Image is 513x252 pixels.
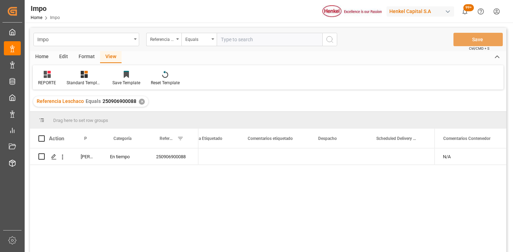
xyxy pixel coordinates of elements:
[113,136,131,141] span: Categoría
[387,6,454,17] div: Henkel Capital S.A
[453,33,503,46] button: Save
[151,80,180,86] div: Reset Template
[67,80,102,86] div: Standard Templates
[33,33,139,46] button: open menu
[387,5,457,18] button: Henkel Capital S.A
[181,33,217,46] button: open menu
[463,4,474,11] span: 99+
[322,5,382,18] img: Henkel%20logo.jpg_1689854090.jpg
[146,33,181,46] button: open menu
[376,136,418,141] span: Scheduled Delivery Date
[473,4,489,19] button: Help Center
[101,148,148,165] div: En tiempo
[31,3,60,14] div: Impo
[100,51,122,63] div: View
[72,148,101,165] div: [PERSON_NAME]
[139,99,145,105] div: ✕
[30,148,198,165] div: Press SPACE to select this row.
[37,35,131,43] div: Impo
[185,35,209,43] div: Equals
[248,136,293,141] span: Comentarios etiquetado
[469,46,489,51] span: Ctrl/CMD + S
[49,135,64,142] div: Action
[217,33,322,46] input: Type to search
[38,80,56,86] div: REPORTE
[434,148,506,165] div: Press SPACE to select this row.
[86,98,101,104] span: Equals
[457,4,473,19] button: show 100 new notifications
[318,136,337,141] span: Despacho
[112,80,140,86] div: Save Template
[30,51,54,63] div: Home
[434,148,506,165] div: N/A
[53,118,108,123] span: Drag here to set row groups
[443,136,490,141] span: Comentarios Contenedor
[160,136,174,141] span: Referencia Leschaco
[150,35,174,43] div: Referencia Leschaco
[73,51,100,63] div: Format
[54,51,73,63] div: Edit
[37,98,84,104] span: Referencia Leschaco
[190,136,222,141] span: Fecha Etiquetado
[103,98,136,104] span: 250906900088
[31,15,42,20] a: Home
[148,148,198,165] div: 250906900088
[322,33,337,46] button: search button
[84,136,87,141] span: Persona responsable de seguimiento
